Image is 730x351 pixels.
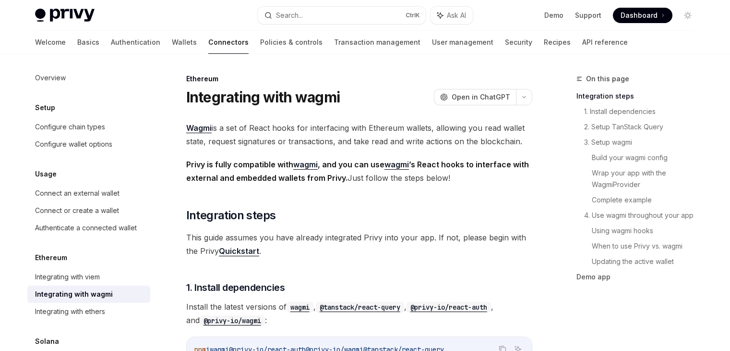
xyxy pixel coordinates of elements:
a: Security [505,31,532,54]
a: Integration steps [576,88,703,104]
span: On this page [586,73,629,85]
a: 2. Setup TanStack Query [584,119,703,135]
a: Configure wallet options [27,136,150,153]
h1: Integrating with wagmi [186,88,340,106]
a: Wallets [172,31,197,54]
a: Connect or create a wallet [27,202,150,219]
img: light logo [35,9,95,22]
div: Overview [35,72,66,84]
a: @tanstack/react-query [316,302,404,312]
a: Integrating with viem [27,268,150,286]
a: Support [575,11,601,20]
span: Just follow the steps below! [186,158,532,185]
div: Integrating with viem [35,271,100,283]
div: Integrating with wagmi [35,288,113,300]
h5: Setup [35,102,55,113]
a: @privy-io/wagmi [200,315,265,325]
div: Configure chain types [35,121,105,133]
span: Integration steps [186,208,276,223]
a: wagmi [287,302,313,312]
span: Ctrl K [406,12,420,19]
button: Ask AI [431,7,473,24]
div: Connect an external wallet [35,188,120,199]
a: Configure chain types [27,118,150,136]
a: wagmi [293,160,318,170]
a: Policies & controls [260,31,323,54]
a: Transaction management [334,31,420,54]
code: wagmi [287,302,313,313]
a: @privy-io/react-auth [407,302,491,312]
a: Connectors [208,31,249,54]
a: Complete example [592,192,703,208]
a: Overview [27,69,150,87]
div: Configure wallet options [35,138,112,150]
a: Demo app [576,269,703,285]
a: Authentication [111,31,160,54]
span: Dashboard [621,11,658,20]
a: Recipes [544,31,571,54]
h5: Usage [35,168,57,180]
a: Welcome [35,31,66,54]
a: Connect an external wallet [27,185,150,202]
a: Integrating with ethers [27,303,150,320]
span: Install the latest versions of , , , and : [186,300,532,327]
a: Demo [544,11,563,20]
button: Open in ChatGPT [434,89,516,105]
code: @privy-io/react-auth [407,302,491,313]
a: Wrap your app with the WagmiProvider [592,165,703,192]
div: Authenticate a connected wallet [35,222,137,234]
span: This guide assumes you have already integrated Privy into your app. If not, please begin with the... [186,231,532,258]
a: Updating the active wallet [592,254,703,269]
strong: Privy is fully compatible with , and you can use ’s React hooks to interface with external and em... [186,160,529,183]
a: Using wagmi hooks [592,223,703,238]
a: Wagmi [186,123,212,133]
code: @tanstack/react-query [316,302,404,313]
a: Basics [77,31,99,54]
a: Integrating with wagmi [27,286,150,303]
a: 3. Setup wagmi [584,135,703,150]
a: API reference [582,31,628,54]
span: is a set of React hooks for interfacing with Ethereum wallets, allowing you read wallet state, re... [186,121,532,148]
a: wagmi [384,160,409,170]
a: User management [432,31,493,54]
a: Dashboard [613,8,672,23]
span: Open in ChatGPT [452,92,510,102]
div: Integrating with ethers [35,306,105,317]
code: @privy-io/wagmi [200,315,265,326]
a: When to use Privy vs. wagmi [592,238,703,254]
a: Quickstart [219,246,259,256]
div: Search... [276,10,303,21]
h5: Solana [35,336,59,347]
button: Toggle dark mode [680,8,695,23]
div: Connect or create a wallet [35,205,119,216]
a: 1. Install dependencies [584,104,703,119]
a: Build your wagmi config [592,150,703,165]
span: 1. Install dependencies [186,281,285,294]
button: Search...CtrlK [258,7,426,24]
a: 4. Use wagmi throughout your app [584,208,703,223]
span: Ask AI [447,11,466,20]
h5: Ethereum [35,252,67,263]
div: Ethereum [186,74,532,84]
a: Authenticate a connected wallet [27,219,150,237]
